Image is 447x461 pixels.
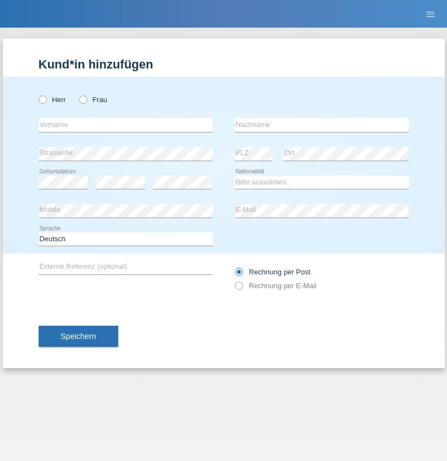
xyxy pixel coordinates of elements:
span: Speichern [61,332,96,341]
label: Rechnung per Post [235,268,311,276]
i: menu [425,9,436,20]
button: Speichern [39,326,118,347]
input: Herr [39,96,46,103]
label: Herr [39,96,66,104]
input: Rechnung per Post [235,268,242,282]
label: Frau [79,96,107,104]
label: Rechnung per E-Mail [235,282,317,290]
input: Frau [79,96,86,103]
input: Rechnung per E-Mail [235,282,242,295]
h1: Kund*in hinzufügen [39,57,409,71]
a: menu [419,10,441,17]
